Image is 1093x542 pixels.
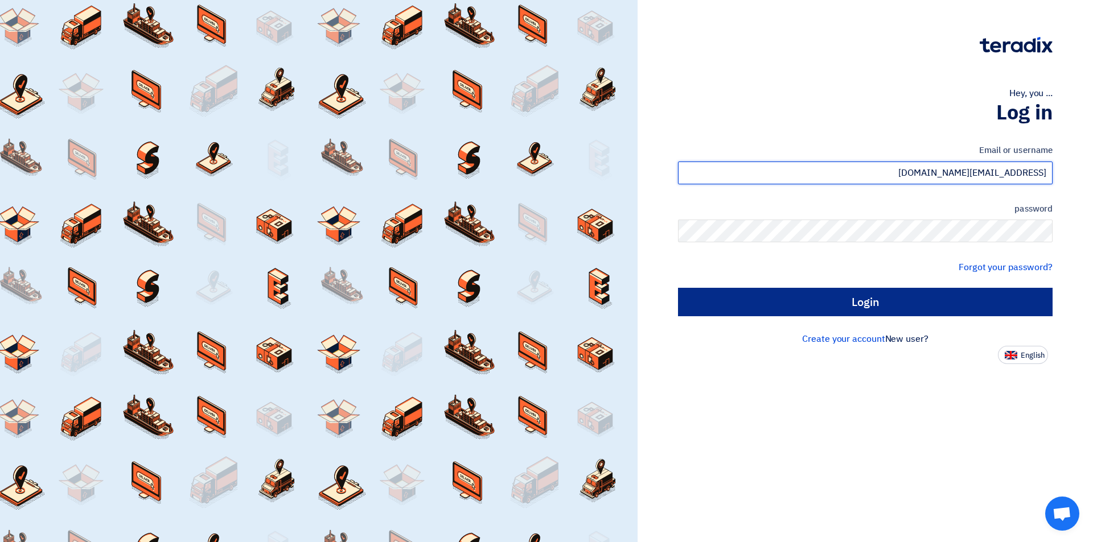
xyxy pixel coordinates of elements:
a: Create your account [802,332,885,346]
input: Login [678,288,1053,316]
font: Hey, you ... [1009,86,1053,100]
font: password [1014,202,1053,215]
div: Open chat [1045,497,1079,531]
font: Email or username [979,144,1053,156]
img: Teradix logo [980,37,1053,53]
a: Forgot your password? [959,260,1053,274]
font: New user? [885,332,928,346]
img: en-US.png [1005,351,1017,359]
input: Enter your work email or username... [678,162,1053,184]
font: Log in [996,97,1053,128]
font: English [1021,350,1045,361]
button: English [998,346,1048,364]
